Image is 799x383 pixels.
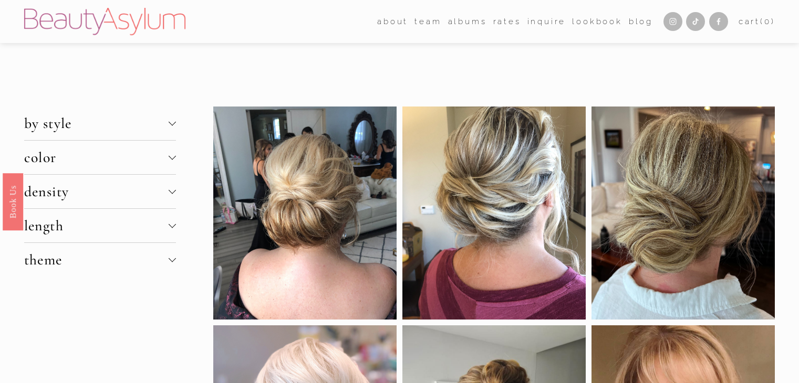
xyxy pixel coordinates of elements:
a: Blog [629,14,653,29]
a: albums [448,14,487,29]
a: Lookbook [572,14,622,29]
a: Facebook [709,12,728,31]
span: ( ) [760,17,775,26]
span: about [377,15,408,29]
a: folder dropdown [414,14,441,29]
button: theme [24,243,176,276]
a: folder dropdown [377,14,408,29]
span: length [24,217,169,235]
span: team [414,15,441,29]
a: Rates [493,14,521,29]
button: color [24,141,176,174]
a: Instagram [663,12,682,31]
button: length [24,209,176,242]
a: TikTok [686,12,705,31]
button: density [24,175,176,208]
img: Beauty Asylum | Bridal Hair &amp; Makeup Charlotte &amp; Atlanta [24,8,185,35]
span: density [24,183,169,200]
span: by style [24,114,169,132]
span: theme [24,251,169,269]
span: color [24,148,169,166]
button: by style [24,107,176,140]
a: 0 items in cart [739,15,775,29]
a: Inquire [527,14,566,29]
span: 0 [764,17,771,26]
a: Book Us [3,173,23,230]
